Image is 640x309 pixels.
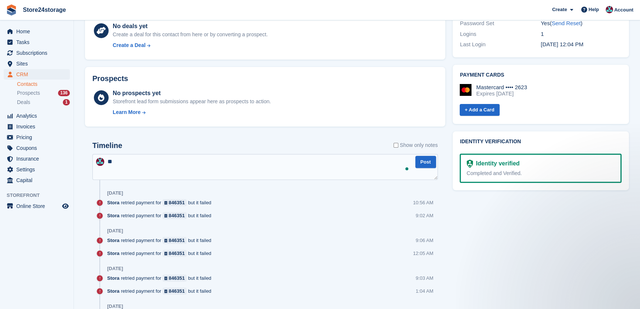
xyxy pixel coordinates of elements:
[92,74,128,83] h2: Prospects
[4,111,70,121] a: menu
[416,237,433,244] div: 9:06 AM
[61,202,70,211] a: Preview store
[416,212,433,219] div: 9:02 AM
[107,212,215,219] div: retried payment for but it failed
[614,6,633,14] span: Account
[589,6,599,13] span: Help
[107,275,215,282] div: retried payment for but it failed
[16,154,61,164] span: Insurance
[17,98,70,106] a: Deals 1
[16,37,61,47] span: Tasks
[460,139,622,145] h2: Identity verification
[92,154,438,180] textarea: To enrich screen reader interactions, please activate Accessibility in Grammarly extension settings
[541,41,583,47] time: 2024-10-11 11:04:45 UTC
[92,141,122,150] h2: Timeline
[16,111,61,121] span: Analytics
[107,237,119,244] span: Stora
[63,99,70,105] div: 1
[107,199,215,206] div: retried payment for but it failed
[17,90,40,97] span: Prospects
[163,237,187,244] a: 846351
[169,212,185,219] div: 846351
[58,90,70,96] div: 136
[163,288,187,295] a: 846351
[467,169,615,177] div: Completed and Verified.
[107,250,215,257] div: retried payment for but it failed
[541,19,622,28] div: Yes
[107,288,215,295] div: retried payment for but it failed
[163,212,187,219] a: 846351
[476,90,527,97] div: Expires [DATE]
[550,20,582,26] span: ( )
[460,104,500,116] a: + Add a Card
[163,199,187,206] a: 846351
[6,4,17,16] img: stora-icon-8386f47178a22dfd0bd8f6a31ec36ba5ce8667c1dd55bd0f319d3a0aa187defe.svg
[96,158,104,166] img: George
[467,159,473,168] img: Identity Verification Ready
[107,199,119,206] span: Stora
[169,275,185,282] div: 846351
[413,250,433,257] div: 12:05 AM
[416,275,433,282] div: 9:03 AM
[17,99,30,106] span: Deals
[16,132,61,142] span: Pricing
[16,201,61,211] span: Online Store
[413,199,433,206] div: 10:56 AM
[16,69,61,80] span: CRM
[460,72,622,78] h2: Payment cards
[4,132,70,142] a: menu
[394,141,438,149] label: Show only notes
[16,48,61,58] span: Subscriptions
[113,108,271,116] a: Learn More
[473,159,520,168] div: Identity verified
[113,98,271,105] div: Storefront lead form submissions appear here as prospects to action.
[4,201,70,211] a: menu
[16,58,61,69] span: Sites
[460,84,472,96] img: Mastercard Logo
[163,250,187,257] a: 846351
[17,89,70,97] a: Prospects 136
[4,164,70,175] a: menu
[113,41,268,49] a: Create a Deal
[16,164,61,175] span: Settings
[415,156,436,168] button: Post
[7,192,74,199] span: Storefront
[107,288,119,295] span: Stora
[113,41,146,49] div: Create a Deal
[4,48,70,58] a: menu
[606,6,613,13] img: George
[169,288,185,295] div: 846351
[20,4,69,16] a: Store24storage
[16,26,61,37] span: Home
[460,19,541,28] div: Password Set
[4,37,70,47] a: menu
[416,288,433,295] div: 1:04 AM
[107,275,119,282] span: Stora
[552,6,567,13] span: Create
[107,228,123,234] div: [DATE]
[476,84,527,91] div: Mastercard •••• 2623
[460,30,541,38] div: Logins
[107,266,123,272] div: [DATE]
[107,250,119,257] span: Stora
[394,141,398,149] input: Show only notes
[4,26,70,37] a: menu
[552,20,581,26] a: Send Reset
[107,190,123,196] div: [DATE]
[107,212,119,219] span: Stora
[460,40,541,49] div: Last Login
[113,108,140,116] div: Learn More
[4,143,70,153] a: menu
[169,237,185,244] div: 846351
[17,81,70,88] a: Contacts
[16,143,61,153] span: Coupons
[4,121,70,132] a: menu
[16,121,61,132] span: Invoices
[4,175,70,185] a: menu
[541,30,622,38] div: 1
[4,58,70,69] a: menu
[4,69,70,80] a: menu
[163,275,187,282] a: 846351
[169,199,185,206] div: 846351
[107,237,215,244] div: retried payment for but it failed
